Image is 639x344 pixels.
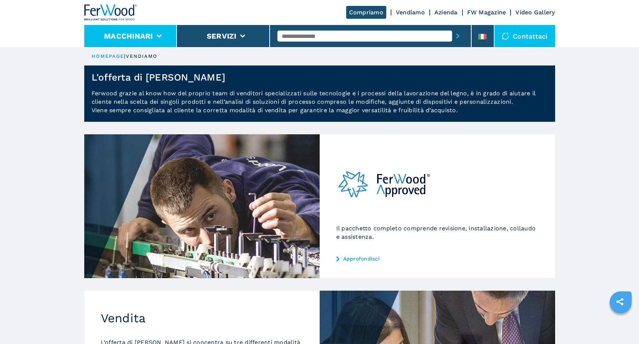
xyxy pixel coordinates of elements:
a: sharethis [611,292,629,311]
a: Video Gallery [515,9,555,16]
a: Approfondisci [336,256,539,262]
img: Ferwood [84,4,137,21]
p: Il pacchetto completo comprende revisione, installazione, collaudo e assistenza. [336,224,539,241]
iframe: Chat [608,311,633,338]
button: submit-button [452,28,464,45]
a: FW Magazine [467,9,506,16]
a: Azienda [434,9,458,16]
a: Compriamo [346,6,386,19]
button: Servizi [207,32,237,40]
h1: L'offerta di [PERSON_NAME] [92,71,226,83]
div: Contattaci [494,25,555,47]
h2: Vendita [101,311,303,326]
img: Contattaci [502,32,509,40]
p: Ferwood grazie al know how del proprio team di venditori specializzati sulle tecnologie e i proce... [84,89,555,122]
a: Vendiamo [396,9,425,16]
a: HOMEPAGE [92,53,124,59]
p: vendiamo [126,53,158,60]
span: | [124,53,125,59]
button: Macchinari [104,32,153,40]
